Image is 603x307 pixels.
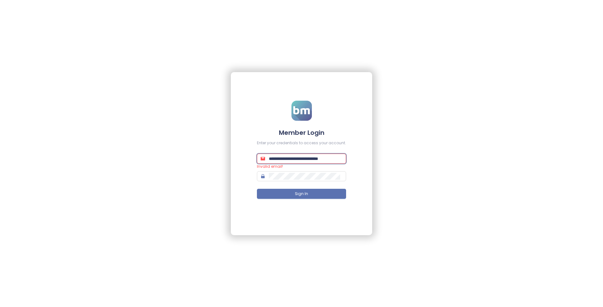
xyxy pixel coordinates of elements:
[257,164,346,170] div: Invalid email!
[291,101,312,121] img: logo
[261,174,265,178] span: lock
[257,140,346,146] div: Enter your credentials to access your account.
[261,156,265,161] span: mail
[257,128,346,137] h4: Member Login
[295,191,308,197] span: Sign In
[257,189,346,199] button: Sign In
